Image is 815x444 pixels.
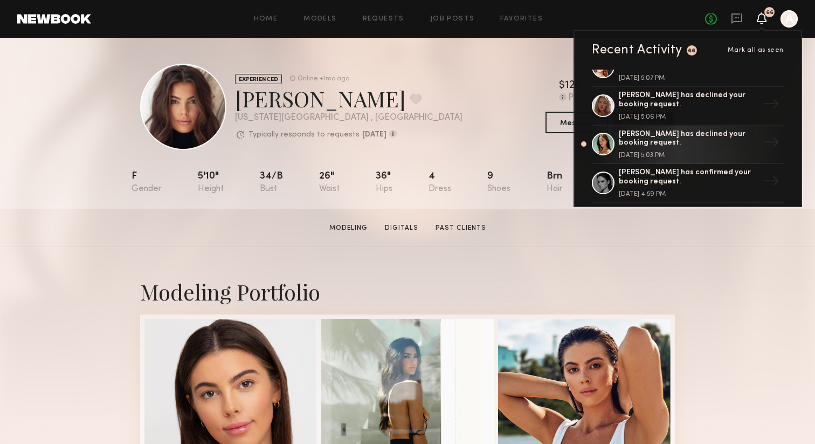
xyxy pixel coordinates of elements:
div: [DATE] 5:06 PM [619,114,759,120]
div: 4 [429,172,451,194]
a: Past Clients [431,223,491,233]
a: Modeling [325,223,372,233]
p: Typically responds to requests [248,131,360,139]
div: [US_STATE][GEOGRAPHIC_DATA] , [GEOGRAPHIC_DATA] [235,113,462,122]
a: Job Posts [430,16,475,23]
div: 26" [319,172,340,194]
div: 5'10" [198,172,224,194]
a: Home [254,16,278,23]
a: A [781,10,798,28]
div: 66 [688,48,696,54]
a: [PERSON_NAME] has confirmed your booking request.[DATE] 4:59 PM→ [592,164,784,203]
span: Mark all as seen [728,47,784,53]
div: $ [559,80,565,91]
div: [PERSON_NAME] has declined your booking request. [619,91,759,110]
div: → [759,130,784,158]
div: Modeling Portfolio [140,277,675,306]
div: 34/b [260,172,283,194]
div: [PERSON_NAME] has confirmed your booking request. [619,168,759,187]
div: [DATE] 4:59 PM [619,191,759,197]
b: [DATE] [362,131,386,139]
div: Brn [547,172,563,194]
a: Digitals [381,223,423,233]
div: 9 [487,172,510,194]
div: EXPERIENCED [235,74,282,84]
div: [PERSON_NAME] has declined your booking request. [619,130,759,148]
div: [DATE] 5:07 PM [619,75,759,81]
a: Models [303,16,336,23]
div: → [759,92,784,120]
div: Per Hour [569,93,604,103]
a: Requests [363,16,404,23]
div: Online +1mo ago [298,76,349,83]
div: F [132,172,162,194]
div: Recent Activity [592,44,682,57]
a: Favorites [500,16,543,23]
div: [PERSON_NAME] [235,84,462,113]
div: 36" [376,172,392,194]
button: Message [545,112,608,133]
div: 125 [565,80,581,91]
a: [PERSON_NAME] has declined your booking request.[DATE] 5:03 PM→ [592,126,784,165]
a: [PERSON_NAME] has declined your booking request.[DATE] 5:06 PM→ [592,87,784,126]
div: 66 [766,10,773,16]
div: → [759,169,784,197]
div: [DATE] 5:03 PM [619,152,759,159]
